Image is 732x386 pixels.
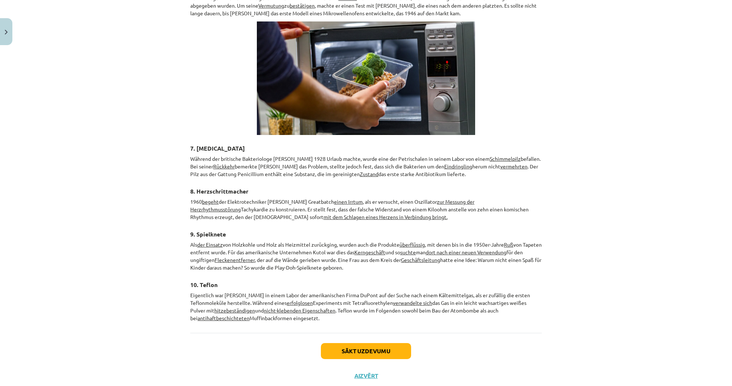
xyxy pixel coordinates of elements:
button: Sākt uzdevumu [321,343,411,359]
u: Rückkehr [213,163,235,170]
u: dort nach einer neuen Verwendung [426,249,506,255]
u: Kerngeschäft [354,249,385,255]
u: zur Messung der Herzrhythmusstörung [190,198,474,212]
u: begeht [202,198,219,205]
u: nicht-klebenden Eigenschaften [264,307,335,314]
u: Fleckenentferner [215,256,255,263]
u: verwandelte sich [393,299,432,306]
u: einen Irrtum [334,198,363,205]
p: Als von Holzkohle und Holz als Heizmittel zurückging, wurden auch die Produkte , mit denen bis in... [190,241,542,271]
u: Schimmelpilz [490,155,521,162]
u: erfolglosen [287,299,313,306]
p: 1960 der Elektrotechniker [PERSON_NAME] Greatbatch , als er versucht, einen Oszillator Tachykardi... [190,198,542,221]
img: icon-close-lesson-0947bae3869378f0d4975bcd49f059093ad1ed9edebbc8119c70593378902aed.svg [5,30,8,35]
u: Zustand [360,171,378,177]
p: Während der britische Bakteriologe [PERSON_NAME] 1928 Urlaub machte, wurde eine der Petrischalen ... [190,155,542,178]
u: bestätigen [290,2,315,9]
b: 10. Teflon [190,281,218,288]
p: Eigentlich war [PERSON_NAME] in einem Labor der amerikanischen Firma DuPont auf der Suche nach ei... [190,291,542,322]
u: suchte [400,249,416,255]
u: der Einsatz [197,241,223,248]
b: 9. Spielknete [190,230,226,238]
u: vermehrten [500,163,528,170]
u: Geschäftsleitung [401,256,440,263]
button: Aizvērt [352,372,380,379]
u: hitzebeständigen [214,307,255,314]
u: mit dem Schlagen eines Herzens in Verbindung bringt. [323,214,447,220]
u: Ruß [504,241,513,248]
b: 7. [MEDICAL_DATA] [190,144,245,152]
u: Eindringling [444,163,472,170]
b: 8. Herzschrittmacher [190,187,248,195]
u: überflüssig [399,241,425,248]
u: Vermutung [258,2,284,9]
u: antihaftbeschichteten [198,315,250,321]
